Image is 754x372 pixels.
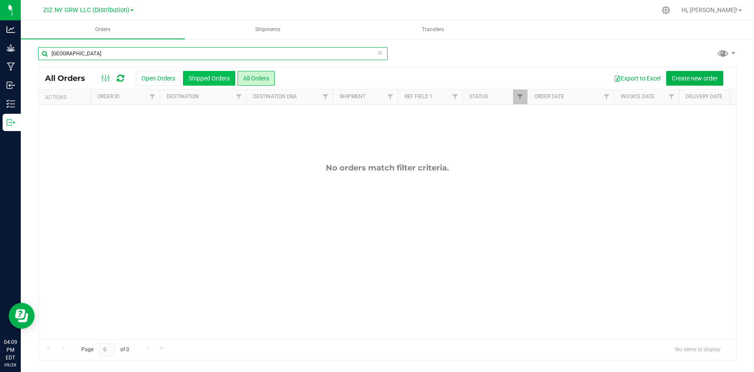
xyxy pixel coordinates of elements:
[38,47,388,60] input: Search Order ID, Destination, Customer PO...
[469,93,488,99] a: Status
[661,6,671,14] div: Manage settings
[6,81,15,90] inline-svg: Inbound
[410,26,456,33] span: Transfers
[39,163,736,173] div: No orders match filter criteria.
[97,93,119,99] a: Order ID
[43,6,129,14] span: ZIZ NY GRW LLC (Distribution)
[621,93,655,99] a: Invoice Date
[600,90,614,104] a: Filter
[45,94,87,100] div: Actions
[74,343,136,356] span: Page of 0
[383,90,398,104] a: Filter
[664,90,679,104] a: Filter
[448,90,462,104] a: Filter
[404,93,433,99] a: Ref Field 1
[244,26,292,33] span: Shipments
[686,93,722,99] a: Delivery Date
[513,90,527,104] a: Filter
[318,90,333,104] a: Filter
[4,338,17,362] p: 04:09 PM EDT
[45,74,94,83] span: All Orders
[136,71,181,86] button: Open Orders
[186,21,350,39] a: Shipments
[6,99,15,108] inline-svg: Inventory
[9,303,35,329] iframe: Resource center
[6,118,15,127] inline-svg: Outbound
[83,26,122,33] span: Orders
[21,21,185,39] a: Orders
[666,71,723,86] button: Create new order
[6,62,15,71] inline-svg: Manufacturing
[351,21,515,39] a: Transfers
[253,93,297,99] a: Destination DBA
[6,44,15,52] inline-svg: Grow
[340,93,366,99] a: Shipment
[167,93,199,99] a: Destination
[183,71,235,86] button: Shipped Orders
[237,71,275,86] button: All Orders
[4,362,17,368] p: 09/26
[681,6,738,13] span: Hi, [PERSON_NAME]!
[729,90,744,104] a: Filter
[377,47,383,58] span: Clear
[668,343,728,356] span: No items to display
[6,25,15,34] inline-svg: Analytics
[672,75,718,82] span: Create new order
[608,71,666,86] button: Export to Excel
[232,90,246,104] a: Filter
[534,93,564,99] a: Order Date
[145,90,160,104] a: Filter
